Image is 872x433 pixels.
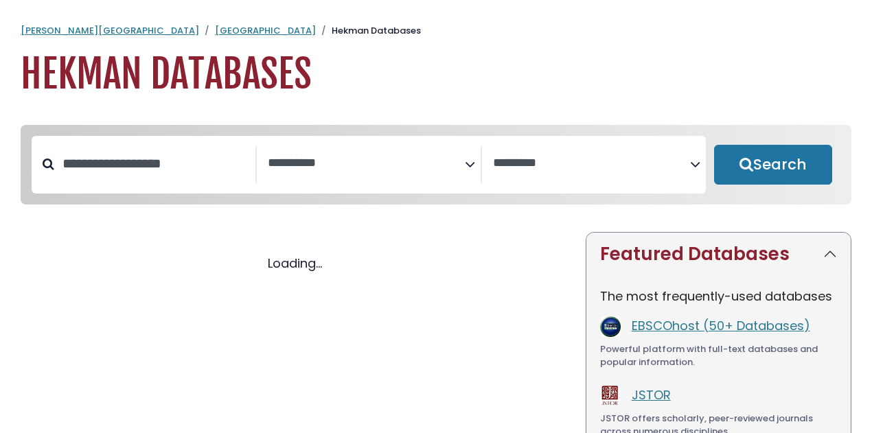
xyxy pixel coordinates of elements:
[21,24,199,37] a: [PERSON_NAME][GEOGRAPHIC_DATA]
[21,24,851,38] nav: breadcrumb
[714,145,832,185] button: Submit for Search Results
[493,156,690,171] textarea: Search
[21,51,851,97] h1: Hekman Databases
[600,287,837,305] p: The most frequently-used databases
[54,152,255,175] input: Search database by title or keyword
[586,233,851,276] button: Featured Databases
[632,317,810,334] a: EBSCOhost (50+ Databases)
[316,24,421,38] li: Hekman Databases
[268,156,465,171] textarea: Search
[600,342,837,369] div: Powerful platform with full-text databases and popular information.
[632,386,671,403] a: JSTOR
[21,125,851,204] nav: Search filters
[21,254,569,272] div: Loading...
[215,24,316,37] a: [GEOGRAPHIC_DATA]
